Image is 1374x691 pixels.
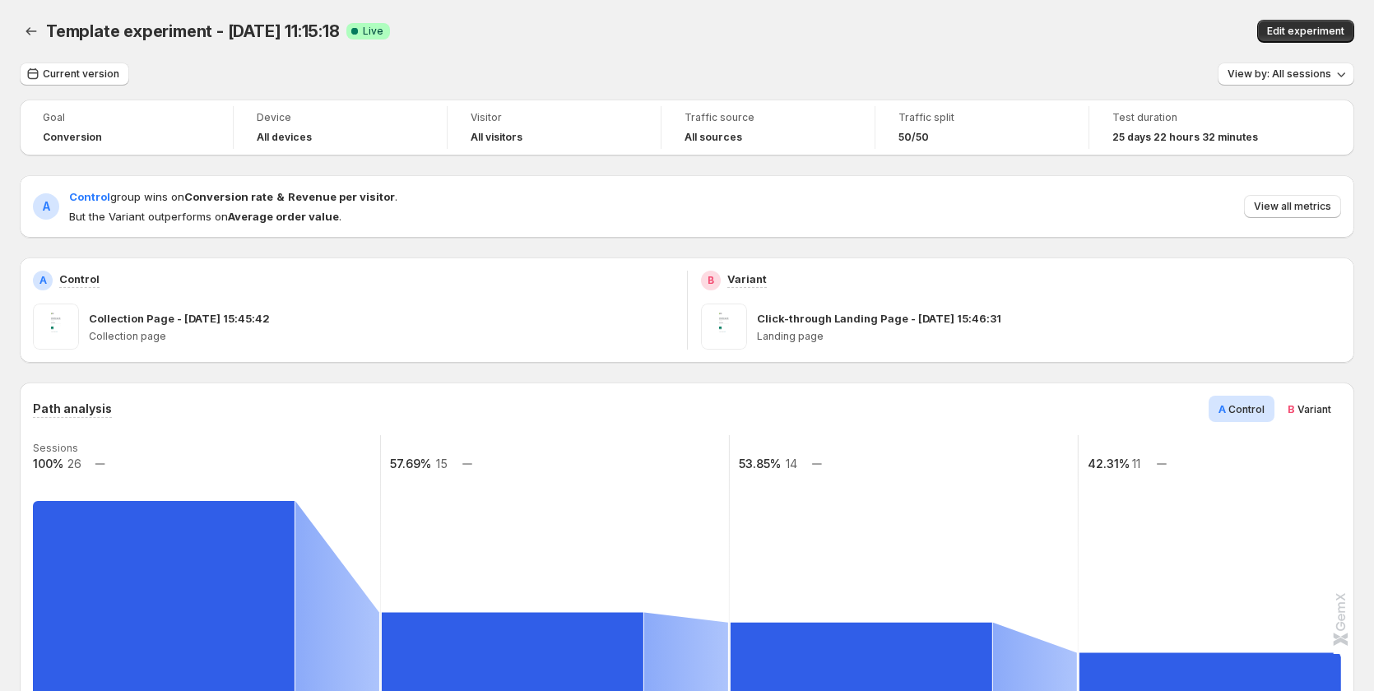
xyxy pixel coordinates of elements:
text: 42.31% [1088,457,1130,471]
span: Device [257,111,424,124]
span: Control [69,190,110,203]
text: 26 [67,457,81,471]
span: Visitor [471,111,638,124]
h2: A [39,274,47,287]
h4: All devices [257,131,312,144]
a: VisitorAll visitors [471,109,638,146]
span: Edit experiment [1267,25,1344,38]
text: 100% [33,457,63,471]
img: Collection Page - Aug 28, 15:45:42 [33,304,79,350]
strong: Revenue per visitor [288,190,395,203]
span: Template experiment - [DATE] 11:15:18 [46,21,340,41]
span: But the Variant outperforms on . [69,208,397,225]
a: Traffic split50/50 [898,109,1065,146]
p: Variant [727,271,767,287]
button: Edit experiment [1257,20,1354,43]
img: Click-through Landing Page - Aug 28, 15:46:31 [701,304,747,350]
text: 57.69% [390,457,431,471]
span: A [1218,402,1226,415]
span: View all metrics [1254,200,1331,213]
p: Landing page [757,330,1342,343]
span: Variant [1297,403,1331,415]
strong: Average order value [228,210,339,223]
span: Live [363,25,383,38]
span: 50/50 [898,131,929,144]
button: View all metrics [1244,195,1341,218]
span: Control [1228,403,1265,415]
span: B [1288,402,1295,415]
h4: All sources [685,131,742,144]
a: DeviceAll devices [257,109,424,146]
p: Collection Page - [DATE] 15:45:42 [89,310,270,327]
text: Sessions [33,442,78,454]
button: Current version [20,63,129,86]
p: Control [59,271,100,287]
h2: B [708,274,714,287]
span: Conversion [43,131,102,144]
h2: A [43,198,50,215]
span: Test duration [1112,111,1280,124]
span: group wins on . [69,190,397,203]
span: Current version [43,67,119,81]
p: Collection page [89,330,674,343]
span: Traffic source [685,111,852,124]
a: Traffic sourceAll sources [685,109,852,146]
text: 53.85% [739,457,781,471]
button: Back [20,20,43,43]
text: 15 [436,457,448,471]
p: Click-through Landing Page - [DATE] 15:46:31 [757,310,1001,327]
text: 14 [786,457,797,471]
button: View by: All sessions [1218,63,1354,86]
text: 11 [1132,457,1140,471]
span: View by: All sessions [1228,67,1331,81]
span: Traffic split [898,111,1065,124]
a: Test duration25 days 22 hours 32 minutes [1112,109,1280,146]
a: GoalConversion [43,109,210,146]
strong: Conversion rate [184,190,273,203]
strong: & [276,190,285,203]
h3: Path analysis [33,401,112,417]
span: 25 days 22 hours 32 minutes [1112,131,1258,144]
span: Goal [43,111,210,124]
h4: All visitors [471,131,522,144]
